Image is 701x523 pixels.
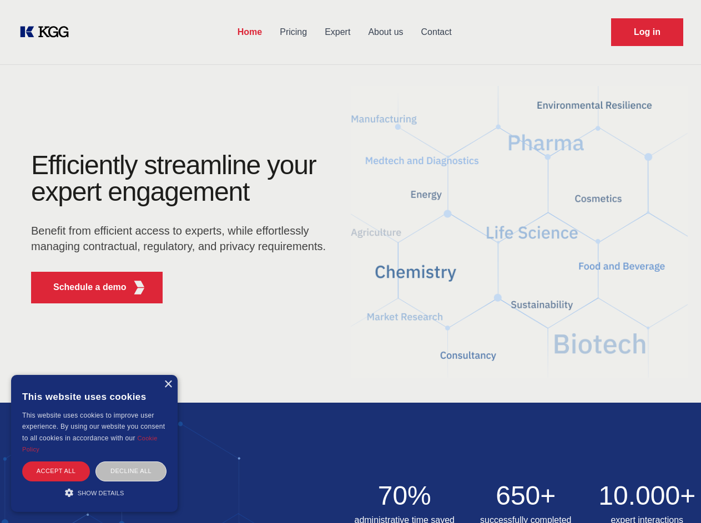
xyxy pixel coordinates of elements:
div: Close [164,380,172,389]
span: This website uses cookies to improve user experience. By using our website you consent to all coo... [22,412,165,442]
div: This website uses cookies [22,383,167,410]
div: Accept all [22,461,90,481]
a: Cookie Policy [22,435,158,453]
a: Expert [316,18,359,47]
button: Schedule a demoKGG Fifth Element RED [31,272,163,303]
a: Contact [412,18,461,47]
p: Schedule a demo [53,281,127,294]
a: KOL Knowledge Platform: Talk to Key External Experts (KEE) [18,23,78,41]
p: Benefit from efficient access to experts, while effortlessly managing contractual, regulatory, an... [31,223,333,254]
img: KGG Fifth Element RED [132,281,146,294]
a: Home [229,18,271,47]
a: About us [359,18,412,47]
h1: Efficiently streamline your expert engagement [31,152,333,205]
img: KGG Fifth Element RED [351,72,688,392]
span: Show details [78,490,124,496]
h2: 650+ [472,483,580,509]
h2: 70% [351,483,459,509]
div: Show details [22,487,167,498]
div: Decline all [95,461,167,481]
a: Pricing [271,18,316,47]
a: Request Demo [611,18,683,46]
